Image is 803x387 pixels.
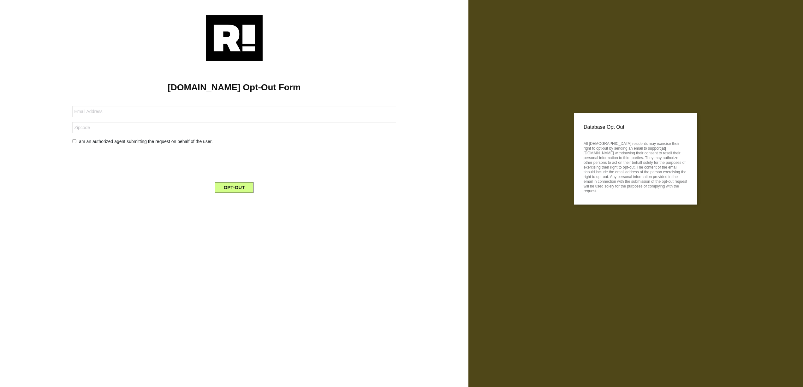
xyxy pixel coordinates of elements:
[68,138,401,145] div: I am an authorized agent submitting the request on behalf of the user.
[72,106,396,117] input: Email Address
[9,82,459,93] h1: [DOMAIN_NAME] Opt-Out Form
[584,140,688,193] p: All [DEMOGRAPHIC_DATA] residents may exercise their right to opt-out by sending an email to suppo...
[206,15,263,61] img: Retention.com
[584,122,688,132] p: Database Opt Out
[215,182,254,193] button: OPT-OUT
[72,122,396,133] input: Zipcode
[186,150,282,175] iframe: reCAPTCHA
